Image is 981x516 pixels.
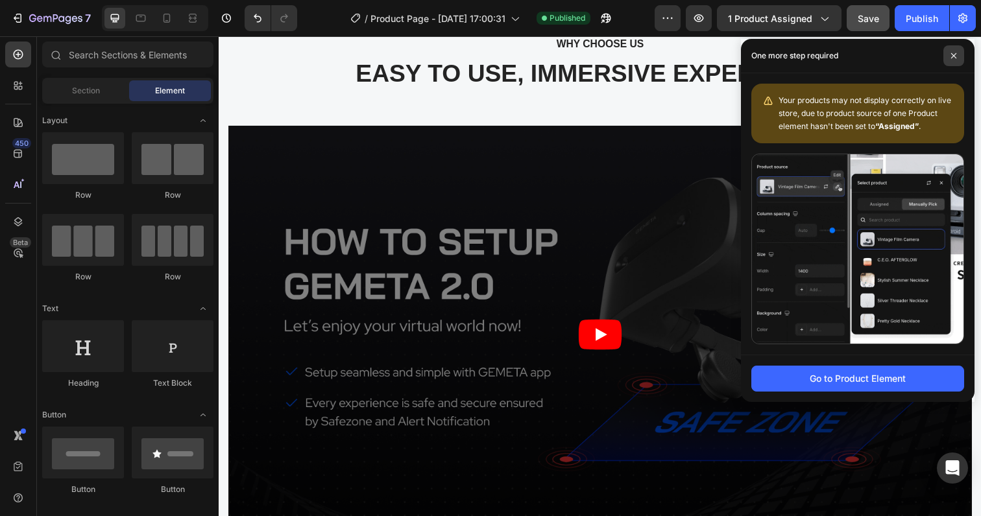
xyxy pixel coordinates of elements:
[875,121,919,131] b: “Assigned”
[370,12,505,25] span: Product Page - [DATE] 17:00:31
[42,409,66,421] span: Button
[728,12,812,25] span: 1 product assigned
[847,5,890,31] button: Save
[219,36,981,516] iframe: Design area
[42,377,124,389] div: Heading
[717,5,842,31] button: 1 product assigned
[42,271,124,283] div: Row
[751,49,838,62] p: One more step required
[155,85,185,97] span: Element
[751,366,964,392] button: Go to Product Element
[365,12,368,25] span: /
[193,110,213,131] span: Toggle open
[550,12,585,24] span: Published
[367,289,411,320] button: Play
[11,24,768,54] p: EASY TO USE, IMMERSIVE EXPERIENCES
[193,298,213,319] span: Toggle open
[42,189,124,201] div: Row
[906,12,938,25] div: Publish
[245,5,297,31] div: Undo/Redo
[85,10,91,26] p: 7
[132,189,213,201] div: Row
[42,303,58,314] span: Text
[132,377,213,389] div: Text Block
[12,138,31,148] div: 450
[810,371,906,385] div: Go to Product Element
[5,5,97,31] button: 7
[779,95,951,131] span: Your products may not display correctly on live store, due to product source of one Product eleme...
[42,484,124,495] div: Button
[132,484,213,495] div: Button
[895,5,949,31] button: Publish
[132,271,213,283] div: Row
[10,237,31,248] div: Beta
[937,452,968,484] div: Open Intercom Messenger
[858,13,879,24] span: Save
[193,405,213,425] span: Toggle open
[42,41,213,67] input: Search Sections & Elements
[72,85,100,97] span: Section
[42,115,67,126] span: Layout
